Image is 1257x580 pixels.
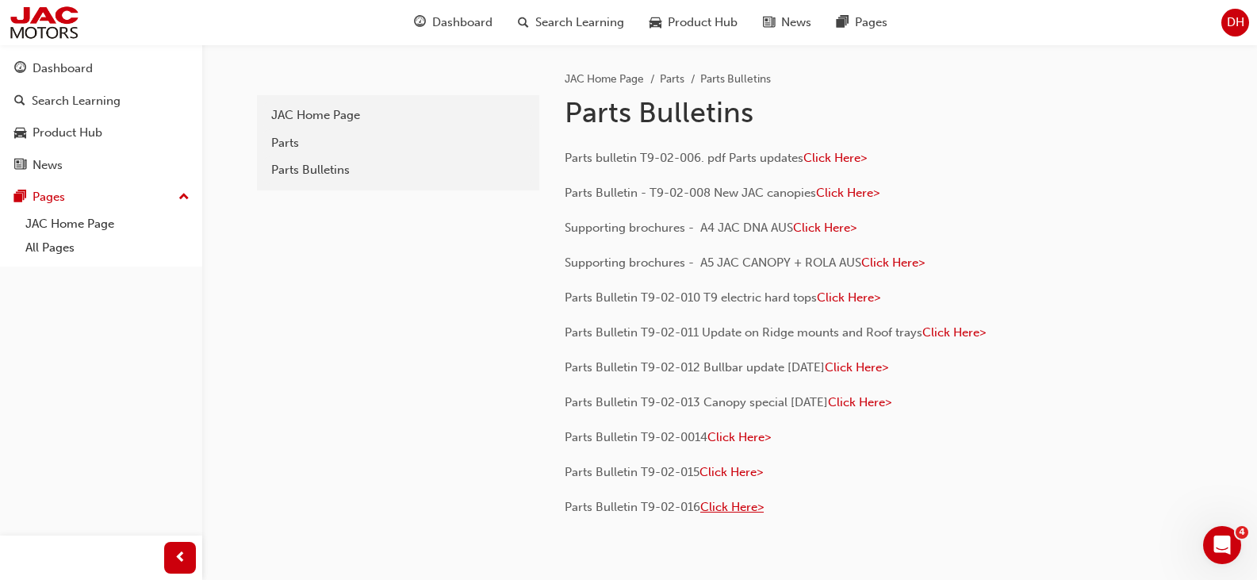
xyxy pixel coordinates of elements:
[803,151,867,165] a: Click Here>
[565,151,803,165] span: Parts bulletin T9-02-006. pdf Parts updates
[1221,9,1249,36] button: DH
[14,126,26,140] span: car-icon
[763,13,775,33] span: news-icon
[700,500,764,514] a: Click Here>
[922,325,986,340] a: Click Here>
[33,60,93,78] div: Dashboard
[855,13,887,32] span: Pages
[33,124,102,142] div: Product Hub
[14,159,26,173] span: news-icon
[650,13,661,33] span: car-icon
[401,6,505,39] a: guage-iconDashboard
[271,106,525,125] div: JAC Home Page
[535,13,624,32] span: Search Learning
[6,182,196,212] button: Pages
[178,187,190,208] span: up-icon
[825,360,888,375] a: Click Here>
[33,156,63,175] div: News
[781,13,811,32] span: News
[174,548,186,568] span: prev-icon
[414,13,426,33] span: guage-icon
[565,255,861,270] span: Supporting brochures - A5 JAC CANOPY + ROLA AUS
[263,129,533,157] a: Parts
[6,54,196,83] a: Dashboard
[6,118,196,148] a: Product Hub
[824,6,900,39] a: pages-iconPages
[8,5,80,40] img: jac-portal
[271,134,525,152] div: Parts
[837,13,849,33] span: pages-icon
[816,186,880,200] a: Click Here>
[699,465,763,479] a: Click Here>
[565,95,1085,130] h1: Parts Bulletins
[565,186,816,200] span: Parts Bulletin - T9-02-008 New JAC canopies
[637,6,750,39] a: car-iconProduct Hub
[565,360,825,375] span: Parts Bulletin T9-02-012 Bullbar update [DATE]
[565,72,644,86] a: JAC Home Page
[565,500,700,514] span: Parts Bulletin T9-02-016
[660,72,684,86] a: Parts
[565,465,699,479] span: Parts Bulletin T9-02-015
[700,71,771,89] li: Parts Bulletins
[263,156,533,184] a: Parts Bulletins
[793,221,857,235] a: Click Here>
[432,13,492,32] span: Dashboard
[750,6,824,39] a: news-iconNews
[32,92,121,110] div: Search Learning
[263,102,533,129] a: JAC Home Page
[271,161,525,179] div: Parts Bulletins
[14,62,26,76] span: guage-icon
[14,190,26,205] span: pages-icon
[505,6,637,39] a: search-iconSearch Learning
[33,188,65,206] div: Pages
[861,255,925,270] a: Click Here>
[817,290,880,305] a: Click Here>
[19,212,196,236] a: JAC Home Page
[1203,526,1241,564] iframe: Intercom live chat
[828,395,891,409] a: Click Here>
[565,325,922,340] span: Parts Bulletin T9-02-011 Update on Ridge mounts and Roof trays
[6,86,196,116] a: Search Learning
[565,430,707,444] span: Parts Bulletin T9-02-0014
[19,236,196,260] a: All Pages
[1227,13,1244,32] span: DH
[6,51,196,182] button: DashboardSearch LearningProduct HubNews
[565,395,828,409] span: Parts Bulletin T9-02-013 Canopy special [DATE]
[14,94,25,109] span: search-icon
[668,13,738,32] span: Product Hub
[565,221,793,235] span: Supporting brochures - A4 JAC DNA AUS
[707,430,771,444] a: Click Here>
[1236,526,1248,539] span: 4
[518,13,529,33] span: search-icon
[6,151,196,180] a: News
[565,290,817,305] span: Parts Bulletin T9-02-010 T9 electric hard tops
